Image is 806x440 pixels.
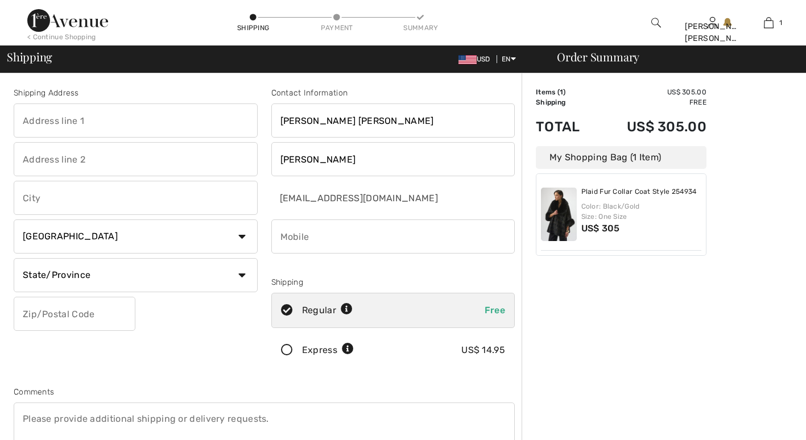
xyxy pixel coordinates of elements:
input: Address line 2 [14,142,258,176]
span: US$ 305 [581,223,620,234]
span: 1 [779,18,782,28]
input: Last name [271,142,515,176]
div: [PERSON_NAME] [PERSON_NAME] [685,20,740,44]
td: Total [536,107,597,146]
div: < Continue Shopping [27,32,96,42]
input: Mobile [271,219,515,254]
span: USD [458,55,495,63]
td: Free [597,97,706,107]
span: 1 [560,88,563,96]
div: Contact Information [271,87,515,99]
div: US$ 14.95 [461,343,505,357]
td: US$ 305.00 [597,107,706,146]
td: Items ( ) [536,87,597,97]
div: Comments [14,386,515,398]
span: EN [502,55,516,63]
img: Plaid Fur Collar Coat Style 254934 [541,188,577,241]
input: Address line 1 [14,103,258,138]
div: Order Summary [543,51,799,63]
td: US$ 305.00 [597,87,706,97]
div: Shipping [236,23,270,33]
div: Color: Black/Gold Size: One Size [581,201,702,222]
img: My Bag [764,16,774,30]
div: Regular [302,304,353,317]
img: search the website [651,16,661,30]
input: First name [271,103,515,138]
div: My Shopping Bag (1 Item) [536,146,706,169]
div: Shipping Address [14,87,258,99]
span: Shipping [7,51,52,63]
a: 1 [741,16,796,30]
img: US Dollar [458,55,477,64]
span: Free [485,305,505,316]
input: City [14,181,258,215]
td: Shipping [536,97,597,107]
div: Shipping [271,276,515,288]
div: Summary [403,23,437,33]
a: Sign In [708,17,717,28]
a: Plaid Fur Collar Coat Style 254934 [581,188,697,197]
input: E-mail [271,181,454,215]
img: 1ère Avenue [27,9,108,32]
img: My Info [708,16,717,30]
div: Express [302,343,354,357]
input: Zip/Postal Code [14,297,135,331]
div: Payment [320,23,354,33]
